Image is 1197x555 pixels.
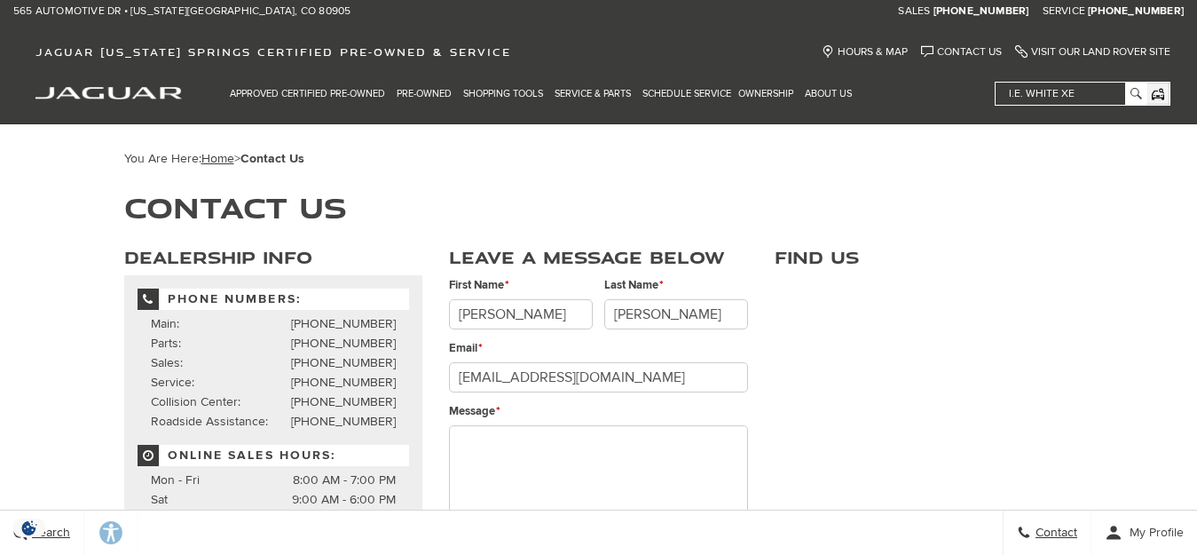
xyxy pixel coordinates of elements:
a: Approved Certified Pre-Owned [226,78,393,109]
span: Roadside Assistance: [151,414,268,429]
a: [PHONE_NUMBER] [933,4,1029,19]
a: Contact Us [921,45,1002,59]
nav: Main Navigation [226,78,860,109]
input: i.e. White XE [996,83,1146,105]
a: Home [201,151,234,166]
label: Last Name [604,275,664,295]
a: [PHONE_NUMBER] [291,355,396,370]
span: Contact [1031,526,1077,541]
span: Online Sales Hours: [138,445,410,466]
span: Collision Center: [151,394,240,409]
section: Click to Open Cookie Consent Modal [9,519,50,537]
span: Service: [151,375,194,390]
a: Visit Our Land Rover Site [1015,45,1170,59]
span: Main: [151,316,179,331]
h3: Find Us [775,249,1074,266]
a: Schedule Service [639,78,735,109]
h3: Dealership Info [124,249,423,266]
strong: Contact Us [240,151,304,166]
a: Shopping Tools [460,78,551,109]
a: [PHONE_NUMBER] [291,414,396,429]
img: Jaguar [35,87,182,99]
a: Hours & Map [822,45,908,59]
label: First Name [449,275,509,295]
a: [PHONE_NUMBER] [291,375,396,390]
span: 8:00 AM - 7:00 PM [293,471,396,490]
a: [PHONE_NUMBER] [291,336,396,351]
a: About Us [801,78,860,109]
span: Sales: [151,355,183,370]
h3: Leave a Message Below [449,249,748,266]
span: Mon - Fri [151,472,200,488]
span: Parts: [151,336,181,351]
img: Opt-Out Icon [9,519,50,537]
a: [PHONE_NUMBER] [291,316,396,331]
span: > [201,151,304,166]
label: Message [449,401,500,421]
a: Ownership [735,78,801,109]
a: [PHONE_NUMBER] [291,394,396,409]
a: 565 Automotive Dr • [US_STATE][GEOGRAPHIC_DATA], CO 80905 [13,4,350,19]
a: [PHONE_NUMBER] [1088,4,1184,19]
span: Phone Numbers: [138,289,410,310]
a: Service & Parts [551,78,639,109]
label: Email [449,338,483,358]
span: Sales [898,4,930,18]
span: My Profile [1122,526,1184,541]
a: Pre-Owned [393,78,460,109]
a: jaguar [35,84,182,99]
span: Service [1043,4,1085,18]
div: Breadcrumbs [124,151,1074,166]
span: Jaguar [US_STATE] Springs Certified Pre-Owned & Service [35,45,511,59]
h1: Contact Us [124,193,1074,222]
button: Open user profile menu [1091,511,1197,555]
span: Sat [151,492,168,507]
span: You Are Here: [124,151,304,166]
span: 9:00 AM - 6:00 PM [292,490,396,510]
a: Jaguar [US_STATE] Springs Certified Pre-Owned & Service [27,45,520,59]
